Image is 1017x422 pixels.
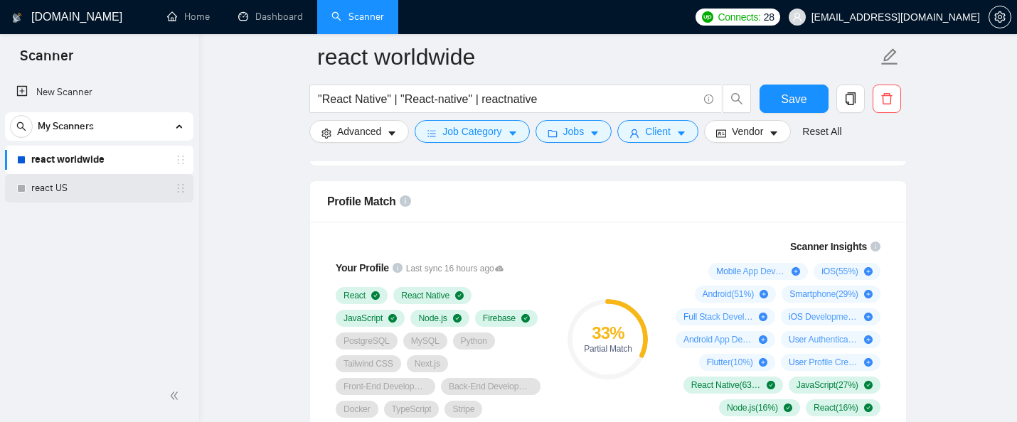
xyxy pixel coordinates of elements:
span: holder [175,154,186,166]
span: folder [548,128,558,139]
button: barsJob Categorycaret-down [415,120,529,143]
span: Full Stack Development ( 22 %) [683,311,753,323]
span: plus-circle [864,335,873,344]
span: double-left [169,389,183,403]
span: Firebase [483,313,516,324]
span: React Native ( 63 %) [691,379,761,391]
input: Scanner name... [317,39,878,75]
span: check-circle [371,291,380,300]
span: Jobs [563,124,585,139]
button: search [723,85,751,113]
li: My Scanners [5,112,193,202]
span: Mobile App Development ( 75 %) [716,266,786,277]
span: Smartphone ( 29 %) [789,288,858,300]
span: caret-down [676,128,686,139]
button: search [10,115,33,138]
span: Front-End Development [344,381,427,392]
span: React ( 16 %) [814,402,858,413]
span: Scanner [9,45,85,75]
span: check-circle [767,381,775,389]
span: caret-down [769,128,779,139]
span: check-circle [864,404,873,412]
span: plus-circle [792,267,800,276]
li: New Scanner [5,78,193,107]
span: Android App Development ( 17 %) [683,334,753,345]
input: Search Freelance Jobs... [318,90,698,108]
span: check-circle [453,314,462,323]
span: check-circle [455,291,464,300]
span: Job Category [442,124,501,139]
span: Scanner Insights [790,242,867,251]
div: Partial Match [568,345,648,353]
div: 33 % [568,325,648,342]
button: settingAdvancedcaret-down [309,120,409,143]
span: delete [873,92,900,105]
a: New Scanner [16,78,182,107]
span: Flutter ( 10 %) [707,357,753,368]
span: info-circle [400,195,411,207]
span: plus-circle [864,313,873,321]
span: React [344,290,366,301]
span: My Scanners [38,112,94,141]
span: plus-circle [864,358,873,367]
span: plus-circle [760,290,768,298]
img: logo [12,6,22,29]
span: Your Profile [336,262,389,274]
a: homeHome [167,11,210,23]
span: plus-circle [759,313,767,321]
span: React Native [401,290,449,301]
span: Next.js [415,358,440,369]
span: Back-End Development [449,381,533,392]
button: folderJobscaret-down [536,120,612,143]
span: user [629,128,639,139]
span: Client [645,124,671,139]
span: check-circle [784,404,792,412]
button: setting [989,6,1011,28]
span: Save [781,90,806,108]
span: info-circle [870,242,880,251]
span: plus-circle [759,358,767,367]
span: plus-circle [864,267,873,276]
button: delete [873,85,901,113]
button: idcardVendorcaret-down [704,120,791,143]
span: search [723,92,750,105]
span: PostgreSQL [344,335,390,347]
span: caret-down [387,128,397,139]
button: Save [760,85,829,113]
span: Node.js ( 16 %) [727,402,778,413]
span: JavaScript ( 27 %) [797,379,858,391]
span: Stripe [452,404,474,415]
span: check-circle [864,381,873,389]
span: MySQL [411,335,440,347]
span: check-circle [388,314,397,323]
button: copy [836,85,865,113]
a: dashboardDashboard [238,11,303,23]
span: idcard [716,128,726,139]
span: Profile Match [327,195,396,207]
span: iOS Development ( 21 %) [789,311,858,323]
span: 28 [764,9,774,25]
button: userClientcaret-down [617,120,698,143]
span: search [11,121,32,131]
span: edit [880,48,899,66]
span: copy [837,92,864,105]
span: Docker [344,404,371,415]
a: Reset All [802,124,841,139]
span: holder [175,183,186,194]
span: TypeScript [392,404,432,415]
span: User Profile Creation ( 10 %) [789,357,858,368]
span: setting [321,128,331,139]
span: Android ( 51 %) [703,288,755,300]
span: Tailwind CSS [344,358,393,369]
span: Python [461,335,487,347]
span: plus-circle [864,290,873,298]
a: react worldwide [31,146,166,174]
a: react US [31,174,166,202]
span: plus-circle [759,335,767,344]
span: check-circle [521,314,530,323]
span: Connects: [718,9,760,25]
a: setting [989,11,1011,23]
span: user [792,12,802,22]
span: User Authentication ( 11 %) [789,334,858,345]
